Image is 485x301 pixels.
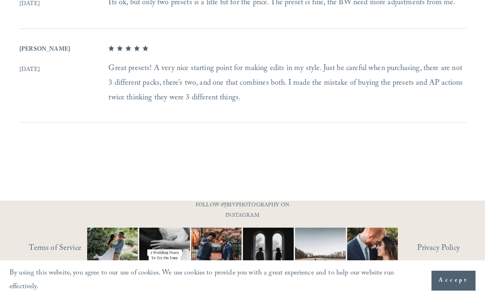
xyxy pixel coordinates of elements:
span: Accept [439,276,468,285]
a: Terms of Service [29,241,107,256]
p: By using this website, you agree to our use of cookies. We use cookies to provide you with a grea... [9,267,422,294]
a: Privacy Policy [417,241,476,256]
dd: [PERSON_NAME] [19,43,108,62]
img: Let&rsquo;s talk about poses for your wedding day! It doesn&rsquo;t have to be complicated, somet... [126,228,203,278]
img: Black &amp; White appreciation post. 😍😍 ⠀⠀⠀⠀⠀⠀⠀⠀⠀ I don&rsquo;t care what anyone says black and w... [235,228,303,278]
dd: Great presets! A very nice starting point for making edits in my style. Just be careful when purc... [108,62,466,106]
img: Two #WideShotWednesdays Two totally different vibes. Which side are you&mdash;are you into that b... [282,228,359,278]
p: FOLLOW @JBIVPHOTOGRAPHY ON INSTAGRAM [184,201,301,221]
img: A lot of couples get nervous in front of the camera and that&rsquo;s completely normal. You&rsquo... [334,228,411,278]
dd: [DATE] [19,63,108,78]
img: It&rsquo;s that time of year where weddings and engagements pick up and I get the joy of capturin... [87,219,138,287]
button: Accept [431,271,476,291]
img: You just need the right photographer that matches your vibe 📷🎉 #RaleighWeddingPhotographer [183,228,251,278]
